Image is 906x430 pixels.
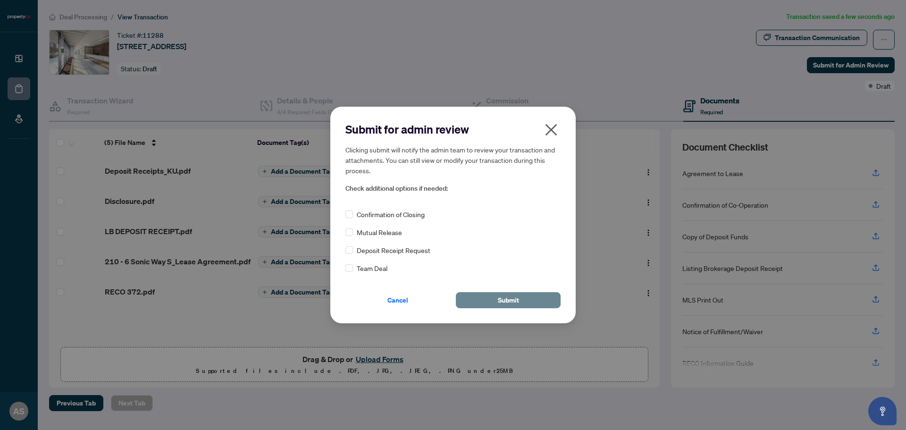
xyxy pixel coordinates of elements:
[357,227,402,237] span: Mutual Release
[387,293,408,308] span: Cancel
[868,397,897,425] button: Open asap
[345,144,561,176] h5: Clicking submit will notify the admin team to review your transaction and attachments. You can st...
[357,245,430,255] span: Deposit Receipt Request
[498,293,519,308] span: Submit
[345,122,561,137] h2: Submit for admin review
[357,209,425,219] span: Confirmation of Closing
[544,122,559,137] span: close
[345,292,450,308] button: Cancel
[456,292,561,308] button: Submit
[345,183,561,194] span: Check additional options if needed:
[357,263,387,273] span: Team Deal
